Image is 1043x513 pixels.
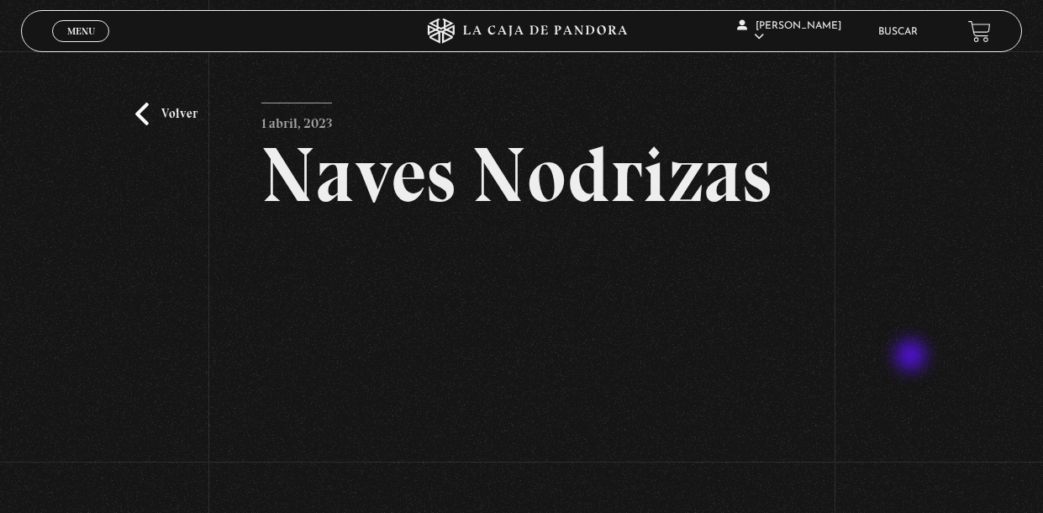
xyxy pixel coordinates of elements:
[135,103,198,125] a: Volver
[261,103,332,136] p: 1 abril, 2023
[968,20,991,43] a: View your shopping cart
[261,136,782,214] h2: Naves Nodrizas
[67,26,95,36] span: Menu
[737,21,841,42] span: [PERSON_NAME]
[61,40,101,52] span: Cerrar
[878,27,918,37] a: Buscar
